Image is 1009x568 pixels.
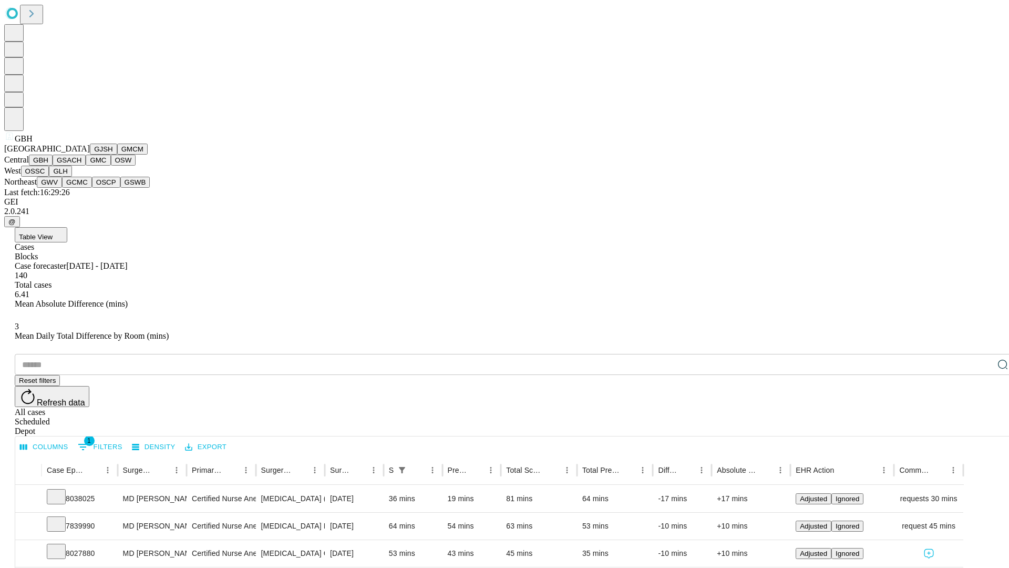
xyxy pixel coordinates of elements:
[796,548,831,559] button: Adjusted
[15,290,29,299] span: 6.41
[293,463,307,478] button: Sort
[758,463,773,478] button: Sort
[796,493,831,504] button: Adjusted
[4,207,1005,216] div: 2.0.241
[192,540,250,567] div: Certified Nurse Anesthetist
[20,490,36,509] button: Expand
[902,513,955,540] span: request 45 mins
[4,177,37,186] span: Northeast
[123,513,181,540] div: MD [PERSON_NAME]
[800,550,827,557] span: Adjusted
[15,322,19,331] span: 3
[4,216,20,227] button: @
[582,466,620,474] div: Total Predicted Duration
[47,466,85,474] div: Case Epic Id
[635,463,650,478] button: Menu
[389,466,394,474] div: Scheduled In Room Duration
[483,463,498,478] button: Menu
[831,493,863,504] button: Ignored
[877,463,891,478] button: Menu
[800,522,827,530] span: Adjusted
[4,197,1005,207] div: GEI
[53,155,86,166] button: GSACH
[694,463,709,478] button: Menu
[621,463,635,478] button: Sort
[20,518,36,536] button: Expand
[506,540,572,567] div: 45 mins
[330,513,378,540] div: [DATE]
[66,261,127,270] span: [DATE] - [DATE]
[8,218,16,226] span: @
[899,485,957,512] div: requests 30 mins
[15,271,27,280] span: 140
[86,155,110,166] button: GMC
[899,513,957,540] div: request 45 mins
[15,261,66,270] span: Case forecaster
[389,540,437,567] div: 53 mins
[261,513,320,540] div: [MEDICAL_DATA] FLEXIBLE PROXIMAL DIAGNOSTIC
[15,386,89,407] button: Refresh data
[796,466,834,474] div: EHR Action
[15,134,33,143] span: GBH
[4,144,90,153] span: [GEOGRAPHIC_DATA]
[425,463,440,478] button: Menu
[366,463,381,478] button: Menu
[899,466,930,474] div: Comments
[182,439,229,455] button: Export
[123,466,153,474] div: Surgeon Name
[582,485,648,512] div: 64 mins
[92,177,120,188] button: OSCP
[582,513,648,540] div: 53 mins
[4,155,29,164] span: Central
[658,485,706,512] div: -17 mins
[49,166,71,177] button: GLH
[560,463,574,478] button: Menu
[835,463,850,478] button: Sort
[395,463,409,478] div: 1 active filter
[192,513,250,540] div: Certified Nurse Anesthetist
[155,463,169,478] button: Sort
[836,550,859,557] span: Ignored
[931,463,946,478] button: Sort
[123,485,181,512] div: MD [PERSON_NAME]
[47,540,112,567] div: 8027880
[545,463,560,478] button: Sort
[75,439,125,455] button: Show filters
[582,540,648,567] div: 35 mins
[19,377,56,384] span: Reset filters
[796,521,831,532] button: Adjusted
[448,466,468,474] div: Predicted In Room Duration
[37,398,85,407] span: Refresh data
[4,188,70,197] span: Last fetch: 16:29:26
[169,463,184,478] button: Menu
[946,463,961,478] button: Menu
[192,485,250,512] div: Certified Nurse Anesthetist
[261,466,292,474] div: Surgery Name
[389,485,437,512] div: 36 mins
[395,463,409,478] button: Show filters
[239,463,253,478] button: Menu
[330,485,378,512] div: [DATE]
[47,513,112,540] div: 7839990
[717,513,785,540] div: +10 mins
[658,513,706,540] div: -10 mins
[448,485,496,512] div: 19 mins
[117,144,148,155] button: GMCM
[658,466,678,474] div: Difference
[19,233,53,241] span: Table View
[836,495,859,503] span: Ignored
[717,466,757,474] div: Absolute Difference
[506,466,544,474] div: Total Scheduled Duration
[330,466,351,474] div: Surgery Date
[330,540,378,567] div: [DATE]
[506,485,572,512] div: 81 mins
[120,177,150,188] button: GSWB
[469,463,483,478] button: Sort
[15,375,60,386] button: Reset filters
[717,485,785,512] div: +17 mins
[836,522,859,530] span: Ignored
[192,466,222,474] div: Primary Service
[389,513,437,540] div: 64 mins
[224,463,239,478] button: Sort
[773,463,788,478] button: Menu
